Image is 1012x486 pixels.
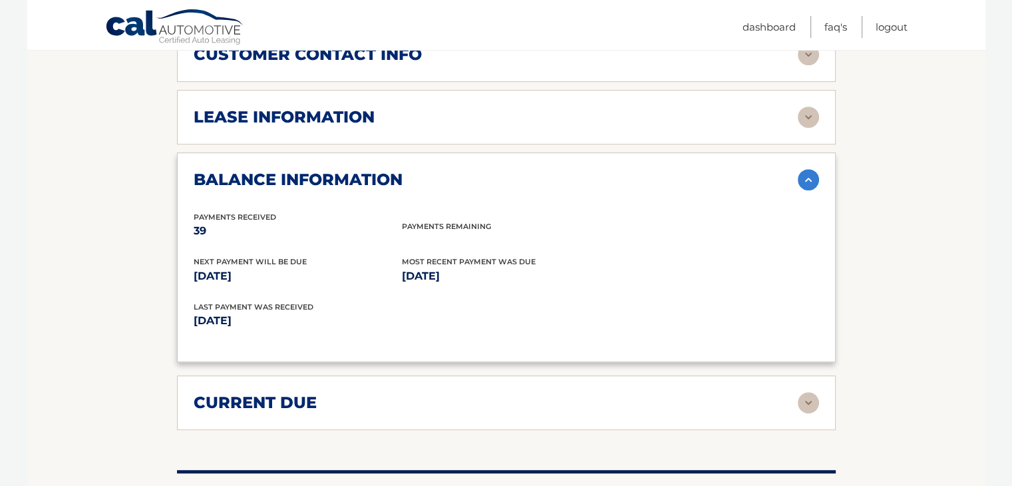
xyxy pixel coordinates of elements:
[798,169,819,190] img: accordion-active.svg
[743,16,796,38] a: Dashboard
[194,212,276,222] span: Payments Received
[402,222,491,231] span: Payments Remaining
[194,312,506,330] p: [DATE]
[194,107,375,127] h2: lease information
[194,267,402,286] p: [DATE]
[194,302,313,312] span: Last Payment was received
[194,222,402,240] p: 39
[105,9,245,47] a: Cal Automotive
[824,16,847,38] a: FAQ's
[798,44,819,65] img: accordion-rest.svg
[194,170,403,190] h2: balance information
[402,257,536,266] span: Most Recent Payment Was Due
[798,107,819,128] img: accordion-rest.svg
[194,393,317,413] h2: current due
[402,267,610,286] p: [DATE]
[194,45,422,65] h2: customer contact info
[194,257,307,266] span: Next Payment will be due
[798,392,819,413] img: accordion-rest.svg
[876,16,908,38] a: Logout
